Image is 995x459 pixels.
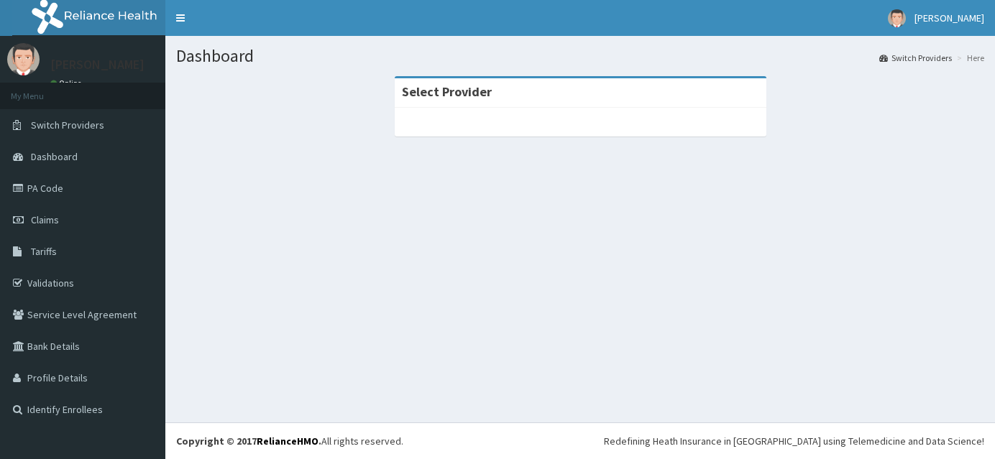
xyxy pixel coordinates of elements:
[402,83,492,100] strong: Select Provider
[257,435,318,448] a: RelianceHMO
[31,119,104,131] span: Switch Providers
[176,435,321,448] strong: Copyright © 2017 .
[879,52,952,64] a: Switch Providers
[176,47,984,65] h1: Dashboard
[888,9,906,27] img: User Image
[604,434,984,448] div: Redefining Heath Insurance in [GEOGRAPHIC_DATA] using Telemedicine and Data Science!
[31,245,57,258] span: Tariffs
[165,422,995,459] footer: All rights reserved.
[914,11,984,24] span: [PERSON_NAME]
[31,150,78,163] span: Dashboard
[50,78,85,88] a: Online
[50,58,145,71] p: [PERSON_NAME]
[7,43,40,75] img: User Image
[31,213,59,226] span: Claims
[953,52,984,64] li: Here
